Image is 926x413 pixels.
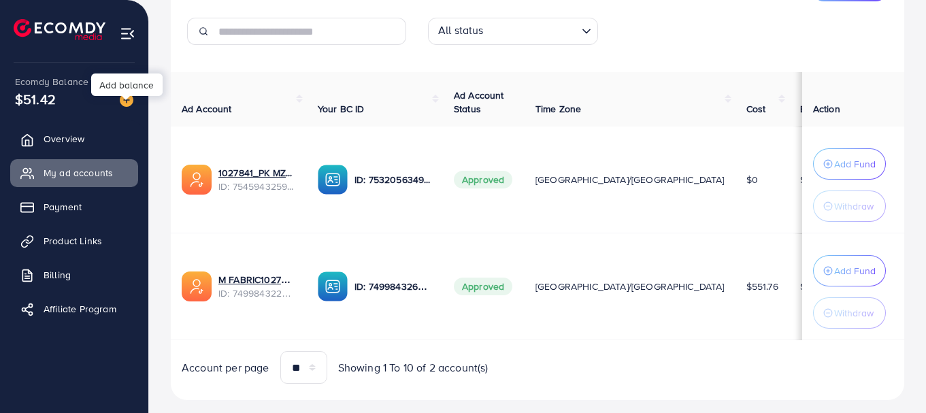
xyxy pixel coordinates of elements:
span: Account per page [182,360,269,376]
p: Withdraw [834,305,874,321]
span: Ad Account Status [454,88,504,116]
p: Add Fund [834,156,876,172]
img: logo [14,19,105,40]
a: Payment [10,193,138,220]
div: Search for option [428,18,598,45]
span: Action [813,102,840,116]
a: Affiliate Program [10,295,138,323]
a: 1027841_PK MZN_1756927158814 [218,166,296,180]
div: Add balance [91,73,163,96]
span: Approved [454,171,512,188]
span: Affiliate Program [44,302,116,316]
span: Time Zone [535,102,581,116]
button: Withdraw [813,297,886,329]
span: Approved [454,278,512,295]
button: Add Fund [813,255,886,286]
span: [GEOGRAPHIC_DATA]/[GEOGRAPHIC_DATA] [535,173,725,186]
span: $551.76 [746,280,778,293]
a: Overview [10,125,138,152]
span: ID: 7545943259852455943 [218,180,296,193]
span: Ad Account [182,102,232,116]
span: Cost [746,102,766,116]
a: Product Links [10,227,138,254]
span: Your BC ID [318,102,365,116]
img: menu [120,26,135,42]
p: ID: 7499843263839502337 [354,278,432,295]
span: ID: 7499843229932601362 [218,286,296,300]
span: Payment [44,200,82,214]
span: My ad accounts [44,166,113,180]
button: Withdraw [813,191,886,222]
button: Add Fund [813,148,886,180]
div: <span class='underline'>M FABRIC1027841_MEEZAN_1746193384004</span></br>7499843229932601362 [218,273,296,301]
span: $0 [746,173,758,186]
p: Withdraw [834,198,874,214]
span: Showing 1 To 10 of 2 account(s) [338,360,489,376]
iframe: Chat [868,352,916,403]
p: Add Fund [834,263,876,279]
a: Billing [10,261,138,288]
a: My ad accounts [10,159,138,186]
div: <span class='underline'>1027841_PK MZN_1756927158814</span></br>7545943259852455943 [218,166,296,194]
input: Search for option [488,20,576,42]
span: Overview [44,132,84,146]
span: All status [435,20,486,42]
span: Ecomdy Balance [15,75,88,88]
span: Product Links [44,234,102,248]
span: [GEOGRAPHIC_DATA]/[GEOGRAPHIC_DATA] [535,280,725,293]
img: ic-ba-acc.ded83a64.svg [318,165,348,195]
a: M FABRIC1027841_MEEZAN_1746193384004 [218,273,296,286]
span: $51.42 [15,89,56,109]
img: ic-ba-acc.ded83a64.svg [318,271,348,301]
img: ic-ads-acc.e4c84228.svg [182,271,212,301]
span: Billing [44,268,71,282]
p: ID: 7532056349082025991 [354,171,432,188]
img: ic-ads-acc.e4c84228.svg [182,165,212,195]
